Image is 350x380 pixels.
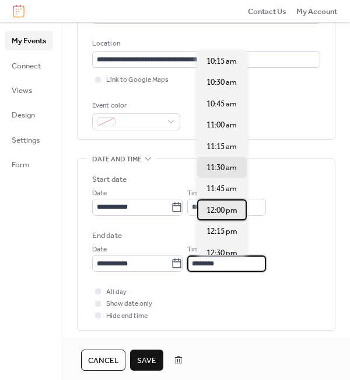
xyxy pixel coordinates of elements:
[106,298,152,310] span: Show date only
[81,350,125,371] button: Cancel
[206,247,237,259] span: 12:30 pm
[248,6,286,18] span: Contact Us
[92,188,107,199] span: Date
[12,35,46,47] span: My Events
[12,60,41,72] span: Connect
[296,5,337,17] a: My Account
[206,162,237,174] span: 11:30 am
[187,188,202,199] span: Time
[206,183,237,195] span: 11:45 am
[5,130,53,149] a: Settings
[92,244,107,255] span: Date
[206,77,237,88] span: 10:30 am
[206,119,237,131] span: 11:00 am
[187,244,202,255] span: Time
[13,5,24,18] img: logo
[92,100,178,112] div: Event color
[106,286,127,298] span: All day
[92,230,122,241] div: End date
[5,56,53,75] a: Connect
[206,56,237,67] span: 10:15 am
[92,174,127,185] div: Start date
[12,159,30,171] span: Form
[92,153,142,165] span: Date and time
[92,38,318,50] div: Location
[5,81,53,99] a: Views
[5,155,53,174] a: Form
[296,6,337,18] span: My Account
[206,141,237,153] span: 11:15 am
[206,205,237,216] span: 12:00 pm
[12,85,32,96] span: Views
[5,105,53,124] a: Design
[130,350,163,371] button: Save
[248,5,286,17] a: Contact Us
[106,74,169,86] span: Link to Google Maps
[106,310,148,322] span: Hide end time
[5,31,53,50] a: My Events
[137,355,156,367] span: Save
[12,109,35,121] span: Design
[206,98,237,110] span: 10:45 am
[206,226,237,237] span: 12:15 pm
[88,355,118,367] span: Cancel
[12,134,40,146] span: Settings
